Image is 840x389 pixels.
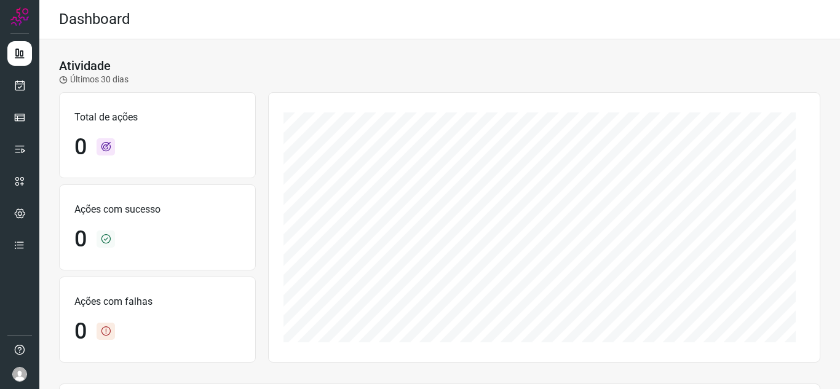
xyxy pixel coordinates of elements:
h2: Dashboard [59,10,130,28]
h1: 0 [74,134,87,160]
img: avatar-user-boy.jpg [12,367,27,382]
h1: 0 [74,226,87,253]
p: Ações com sucesso [74,202,240,217]
p: Total de ações [74,110,240,125]
h3: Atividade [59,58,111,73]
h1: 0 [74,318,87,345]
p: Últimos 30 dias [59,73,129,86]
img: Logo [10,7,29,26]
p: Ações com falhas [74,294,240,309]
